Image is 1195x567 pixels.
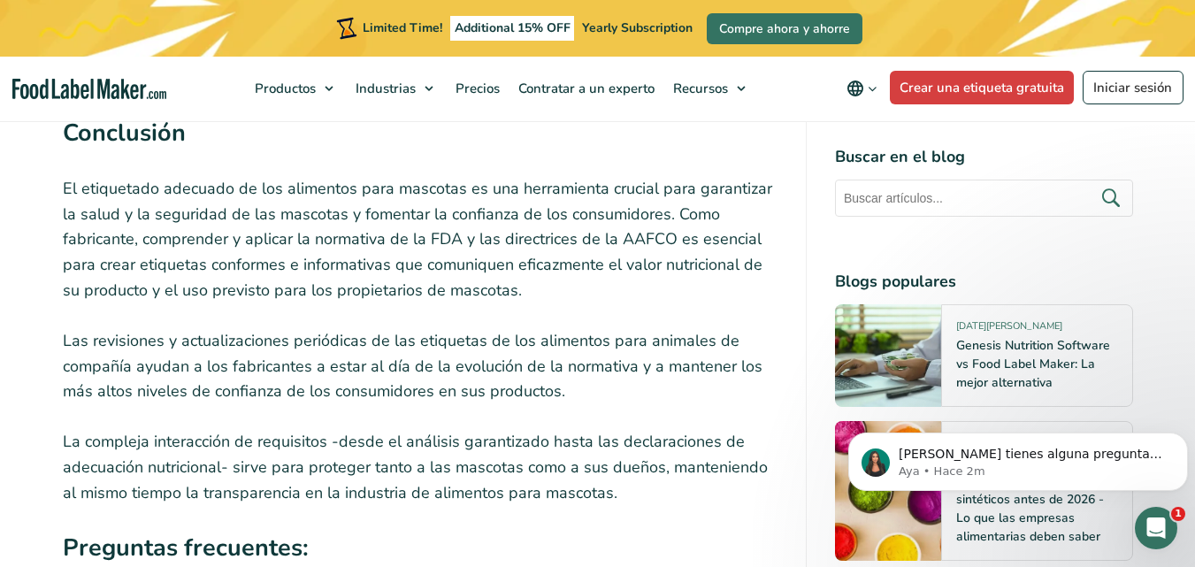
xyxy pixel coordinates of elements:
[835,270,1133,294] h4: Blogs populares
[841,395,1195,519] iframe: Intercom notifications mensaje
[246,57,342,120] a: Productos
[513,80,656,97] span: Contratar a un experto
[509,57,660,120] a: Contratar a un experto
[1083,71,1184,104] a: Iniciar sesión
[63,176,778,303] p: El etiquetado adecuado de los alimentos para mascotas es una herramienta crucial para garantizar ...
[249,80,318,97] span: Productos
[350,80,417,97] span: Industrias
[956,319,1062,340] span: [DATE][PERSON_NAME]
[347,57,442,120] a: Industrias
[835,180,1133,217] input: Buscar artículos...
[63,429,778,505] p: La compleja interacción de requisitos -desde el análisis garantizado hasta las declaraciones de a...
[1135,507,1177,549] iframe: Intercom live chat
[890,71,1075,104] a: Crear una etiqueta gratuita
[582,19,693,36] span: Yearly Subscription
[363,19,442,36] span: Limited Time!
[835,145,1133,169] h4: Buscar en el blog
[450,80,502,97] span: Precios
[450,16,575,41] span: Additional 15% OFF
[668,80,730,97] span: Recursos
[63,532,309,564] strong: Preguntas frecuentes:
[447,57,505,120] a: Precios
[834,71,890,106] button: Change language
[12,79,166,99] a: Food Label Maker homepage
[1171,507,1185,521] span: 1
[956,337,1110,391] a: Genesis Nutrition Software vs Food Label Maker: La mejor alternativa
[63,117,186,149] strong: Conclusión
[63,328,778,404] p: Las revisiones y actualizaciones periódicas de las etiquetas de los alimentos para animales de co...
[664,57,755,120] a: Recursos
[707,13,862,44] a: Compre ahora y ahorre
